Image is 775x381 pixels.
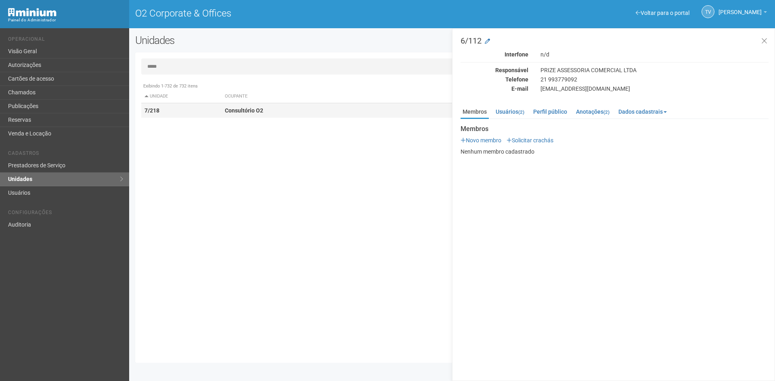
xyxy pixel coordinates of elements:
[455,67,534,74] div: Responsável
[455,51,534,58] div: Interfone
[8,36,123,45] li: Operacional
[718,10,767,17] a: [PERSON_NAME]
[455,85,534,92] div: E-mail
[225,107,263,114] strong: Consultório O2
[603,109,610,115] small: (2)
[518,109,524,115] small: (2)
[718,1,762,15] span: Thayane Vasconcelos Torres
[507,137,553,144] a: Solicitar crachás
[485,37,490,46] a: Modificar a unidade
[461,37,769,45] h3: 6/112
[461,137,501,144] a: Novo membro
[531,106,569,118] a: Perfil público
[574,106,612,118] a: Anotações(2)
[616,106,669,118] a: Dados cadastrais
[534,85,775,92] div: [EMAIL_ADDRESS][DOMAIN_NAME]
[145,107,159,114] strong: 7/218
[636,10,689,16] a: Voltar para o portal
[534,76,775,83] div: 21 993779092
[455,76,534,83] div: Telefone
[702,5,714,18] a: TV
[135,34,392,46] h2: Unidades
[141,90,222,103] th: Unidade: activate to sort column descending
[8,8,57,17] img: Minium
[222,90,496,103] th: Ocupante: activate to sort column ascending
[8,150,123,159] li: Cadastros
[461,106,489,119] a: Membros
[141,83,764,90] div: Exibindo 1-732 de 732 itens
[534,67,775,74] div: PRIZE ASSESSORIA COMERCIAL LTDA
[461,125,769,133] strong: Membros
[494,106,526,118] a: Usuários(2)
[461,148,769,155] p: Nenhum membro cadastrado
[534,51,775,58] div: n/d
[8,17,123,24] div: Painel do Administrador
[8,210,123,218] li: Configurações
[135,8,446,19] h1: O2 Corporate & Offices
